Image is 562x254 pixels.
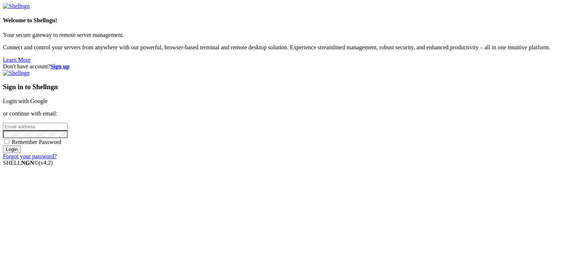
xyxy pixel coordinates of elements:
[39,160,53,166] span: 4.2.0
[3,98,48,104] a: Login with Google
[3,57,31,63] a: Learn More
[12,139,61,145] span: Remember Password
[3,17,559,24] h4: Welcome to Shellngn!
[21,160,34,166] b: NGN
[3,83,559,91] h3: Sign in to Shellngn
[3,123,68,130] input: Email address
[3,32,559,38] p: Your secure gateway to remote server management.
[3,160,53,166] span: SHELL ©
[3,63,559,70] div: Don't have account?
[50,63,70,69] a: Sign up
[3,3,30,10] img: Shellngn
[4,139,9,144] input: Remember Password
[3,110,559,117] p: or continue with email:
[3,70,30,76] img: Shellngn
[3,44,559,51] p: Connect and control your servers from anywhere with our powerful, browser-based terminal and remo...
[3,145,21,153] input: Login
[3,153,57,159] a: Forgot your password?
